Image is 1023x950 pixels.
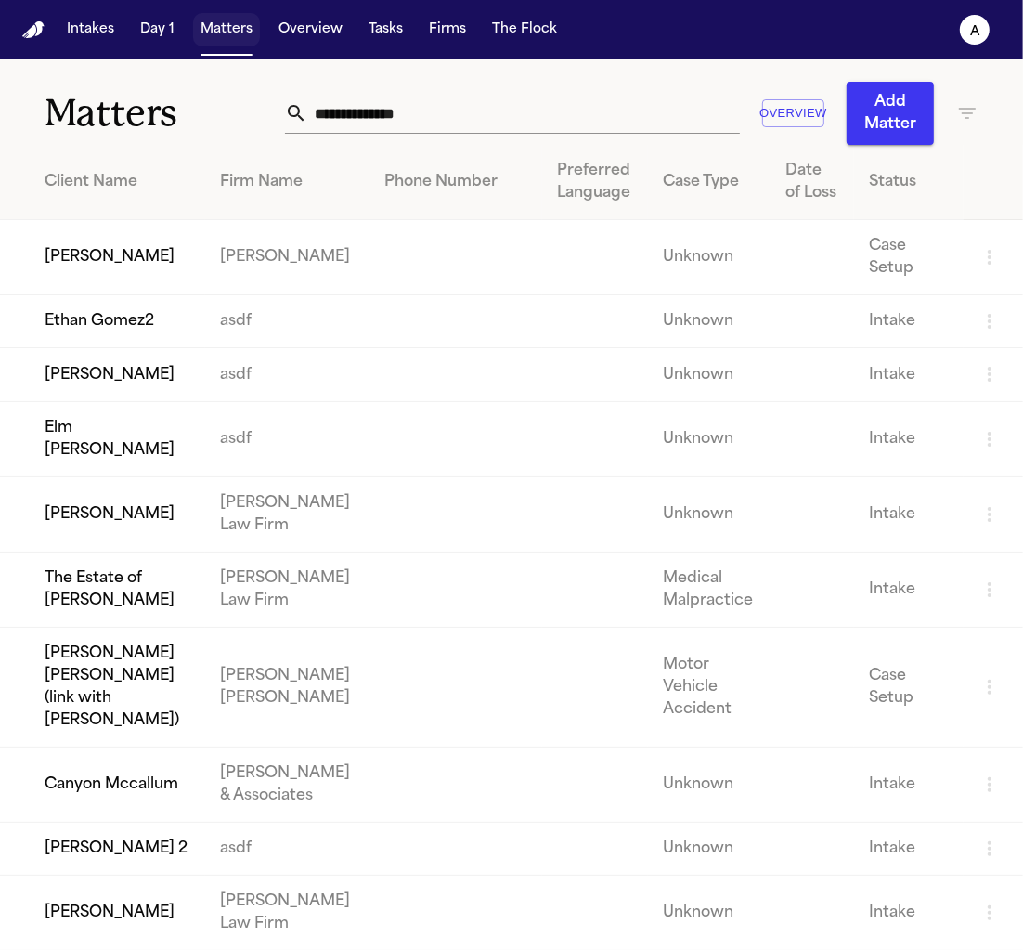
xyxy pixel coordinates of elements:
div: Date of Loss [785,160,838,204]
button: Day 1 [133,13,182,46]
td: Unknown [648,401,770,476]
div: Status [869,171,949,193]
td: [PERSON_NAME] [PERSON_NAME] [205,627,369,747]
button: Add Matter [847,82,934,145]
td: Unknown [648,747,770,822]
button: Tasks [361,13,410,46]
img: Finch Logo [22,21,45,39]
button: Overview [762,99,825,128]
td: Case Setup [854,220,964,295]
td: asdf [205,348,369,401]
td: Intake [854,348,964,401]
td: [PERSON_NAME] Law Firm [205,552,369,627]
td: [PERSON_NAME] & Associates [205,747,369,822]
td: [PERSON_NAME] Law Firm [205,476,369,552]
div: Preferred Language [557,160,633,204]
div: Case Type [663,171,756,193]
td: Unknown [648,822,770,875]
td: Unknown [648,220,770,295]
button: The Flock [485,13,564,46]
td: Motor Vehicle Accident [648,627,770,747]
td: Intake [854,401,964,476]
td: Intake [854,476,964,552]
div: Firm Name [220,171,355,193]
td: asdf [205,822,369,875]
div: Client Name [45,171,190,193]
td: Case Setup [854,627,964,747]
button: Firms [421,13,473,46]
button: Intakes [59,13,122,46]
td: Unknown [648,295,770,348]
button: Overview [271,13,350,46]
td: [PERSON_NAME] [205,220,369,295]
td: Unknown [648,348,770,401]
td: Unknown [648,476,770,552]
button: Matters [193,13,260,46]
td: Intake [854,747,964,822]
a: Home [22,21,45,39]
td: asdf [205,295,369,348]
td: Intake [854,822,964,875]
div: Phone Number [384,171,527,193]
td: asdf [205,401,369,476]
td: Medical Malpractice [648,552,770,627]
h1: Matters [45,90,285,137]
td: Intake [854,552,964,627]
td: Intake [854,295,964,348]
